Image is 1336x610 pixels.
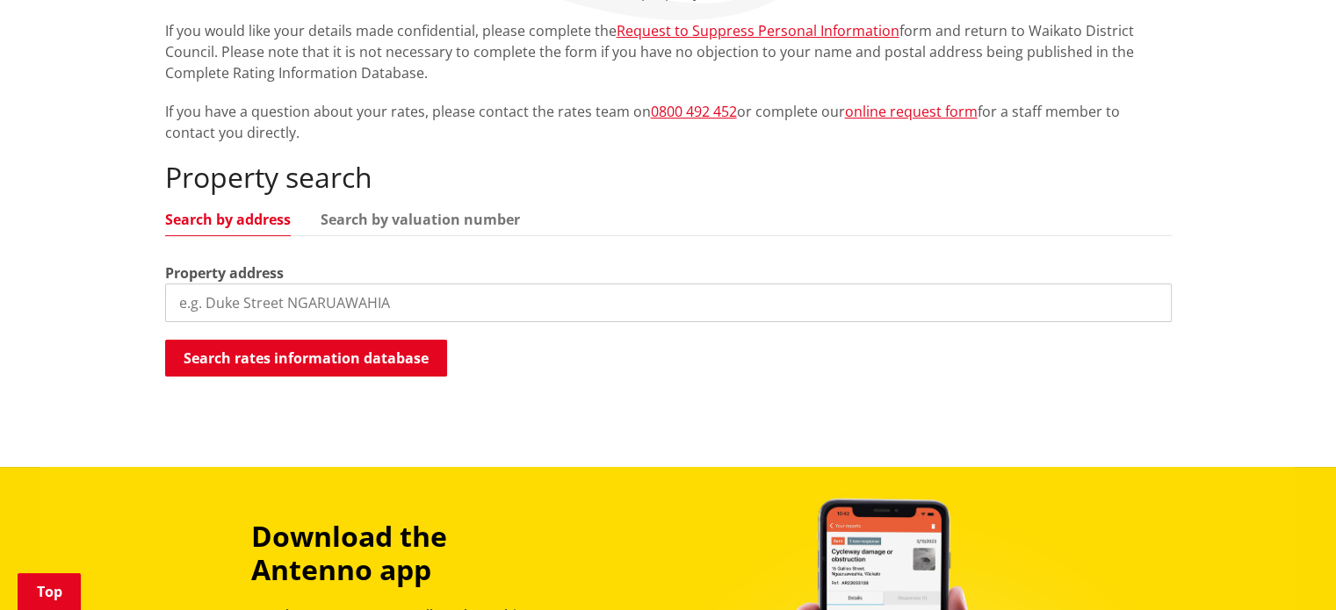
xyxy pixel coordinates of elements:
[321,212,520,226] a: Search by valuation number
[165,262,284,283] label: Property address
[165,20,1172,83] p: If you would like your details made confidential, please complete the form and return to Waikato ...
[165,340,447,377] button: Search rates information database
[165,283,1172,322] input: e.g. Duke Street NGARUAWAHIA
[617,21,899,40] a: Request to Suppress Personal Information
[18,573,81,610] a: Top
[165,161,1172,194] h2: Property search
[165,212,291,226] a: Search by address
[251,520,569,587] h3: Download the Antenno app
[1255,536,1318,599] iframe: Messenger Launcher
[845,102,978,121] a: online request form
[165,101,1172,143] p: If you have a question about your rates, please contact the rates team on or complete our for a s...
[651,102,737,121] a: 0800 492 452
